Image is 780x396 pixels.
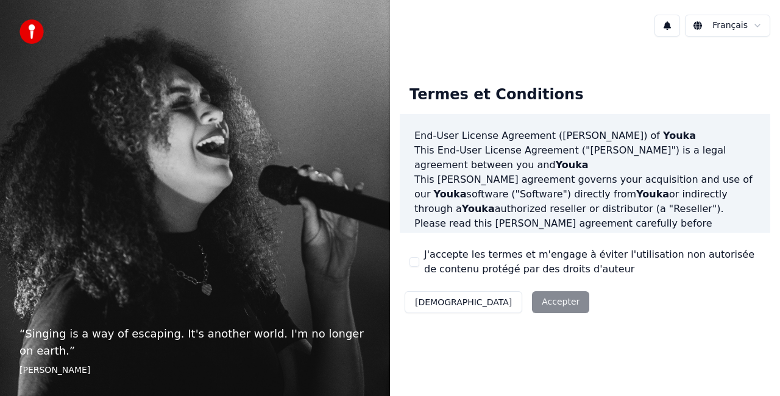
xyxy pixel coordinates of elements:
[663,130,696,141] span: Youka
[19,364,370,377] footer: [PERSON_NAME]
[400,76,593,115] div: Termes et Conditions
[434,188,467,200] span: Youka
[19,325,370,359] p: “ Singing is a way of escaping. It's another world. I'm no longer on earth. ”
[414,216,756,275] p: Please read this [PERSON_NAME] agreement carefully before completing the installation process and...
[659,232,692,244] span: Youka
[405,291,522,313] button: [DEMOGRAPHIC_DATA]
[19,19,44,44] img: youka
[556,159,589,171] span: Youka
[636,188,669,200] span: Youka
[462,203,495,214] span: Youka
[414,143,756,172] p: This End-User License Agreement ("[PERSON_NAME]") is a legal agreement between you and
[424,247,760,277] label: J'accepte les termes et m'engage à éviter l'utilisation non autorisée de contenu protégé par des ...
[414,172,756,216] p: This [PERSON_NAME] agreement governs your acquisition and use of our software ("Software") direct...
[414,129,756,143] h3: End-User License Agreement ([PERSON_NAME]) of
